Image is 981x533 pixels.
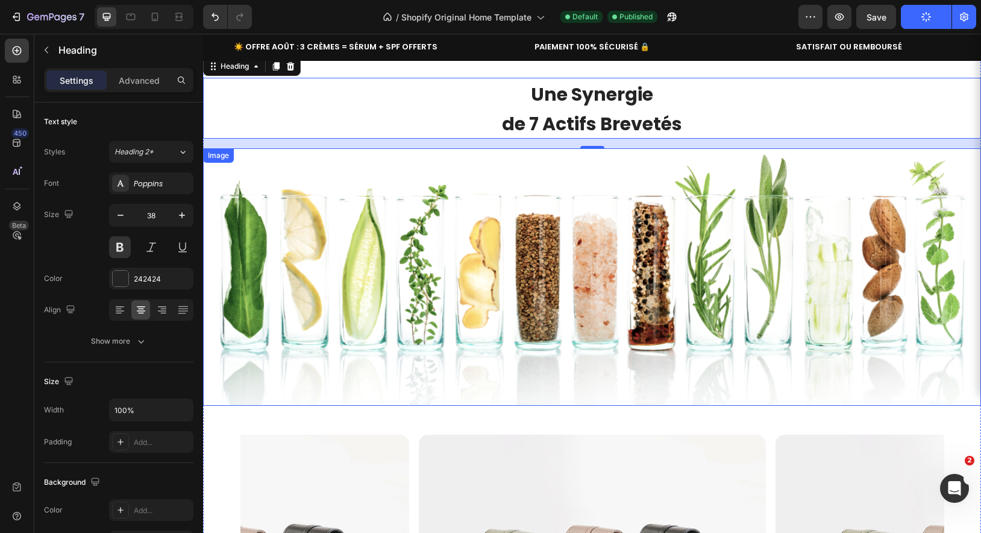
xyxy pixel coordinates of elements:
div: Undo/Redo [203,5,252,29]
div: Color [44,505,63,516]
h2: SATISFAIT OU REMBOURSÉ [592,7,700,20]
div: Font [44,178,59,189]
div: Image [2,116,28,127]
div: Poppins [134,178,190,189]
div: 242424 [134,274,190,285]
p: 7 [79,10,84,24]
span: / [396,11,399,24]
span: de 7 Actifs Brevetés [299,77,479,103]
div: Text style [44,116,77,127]
span: ​ ☀️​​ OFFRE AOÛT : 3 CRÈMES = SÉRUM + SPF OFFERTS [29,7,234,19]
div: Styles [44,147,65,157]
button: Save [856,5,896,29]
span: Default [572,11,598,22]
span: Shopify Original Home Template [401,11,531,24]
iframe: Design area [203,34,981,533]
p: Advanced [119,74,160,87]
p: Heading [58,43,189,57]
div: Background [44,475,102,491]
div: Show more [91,335,147,347]
div: Beta [9,221,29,230]
p: Settings [60,74,93,87]
div: Width [44,405,64,415]
div: Size [44,207,76,223]
button: Heading 2* [109,141,193,163]
div: 450 [11,128,29,138]
span: Published [619,11,653,22]
div: Size [44,374,76,390]
input: Auto [110,399,193,421]
span: Save [867,12,886,22]
button: Show more [44,330,193,352]
span: 2 [965,456,974,465]
div: Add... [134,437,190,448]
iframe: Intercom live chat [940,474,969,503]
span: Heading 2* [114,147,154,157]
div: Padding [44,437,72,447]
div: Add... [134,505,190,516]
span: Une Synergie [328,48,450,74]
div: Align [44,302,78,318]
div: Color [44,273,63,284]
span: PAIEMENT 100% SÉCURISÉ 🔒​ [331,7,447,19]
button: 7 [5,5,90,29]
